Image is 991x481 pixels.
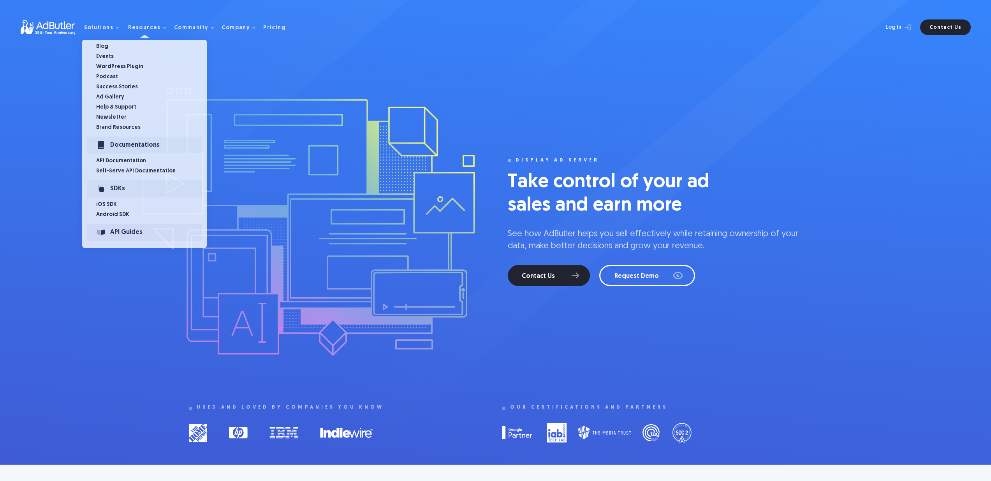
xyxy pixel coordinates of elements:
[110,230,202,235] div: API Guides
[96,54,207,60] a: Events
[96,158,207,164] a: API Documentation
[96,84,207,90] a: Success Stories
[128,25,161,31] div: Resources
[96,115,207,120] a: Newsletter
[84,25,114,31] div: Solutions
[174,25,209,31] div: Community
[96,64,207,70] a: WordPress Plugin
[82,224,207,241] a: API Guides
[96,44,207,49] a: Blog
[96,212,207,218] a: Android SDK
[920,19,971,35] a: Contact Us
[96,74,207,80] a: Podcast
[96,169,207,174] a: Self-Serve API Documentation
[96,125,207,130] a: Brand Resources
[263,24,292,31] a: Pricing
[599,265,695,286] a: Request Demo
[508,171,741,218] h1: Take control of your ad sales and earn more
[263,25,286,31] div: Pricing
[865,19,915,35] a: Log In
[110,142,202,148] div: Documentations
[510,405,668,410] div: Our certifications and partners
[508,228,802,253] p: See how AdButler helps you sell effectively while retaining ownership of your data, make better d...
[96,95,207,100] a: Ad Gallery
[96,105,207,110] a: Help & Support
[197,405,384,410] div: used and loved by companies you know
[508,265,590,286] a: Contact Us
[110,186,202,191] div: SDKs
[222,25,250,31] div: Company
[96,202,207,207] a: iOS SDK
[516,158,599,163] div: display ad server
